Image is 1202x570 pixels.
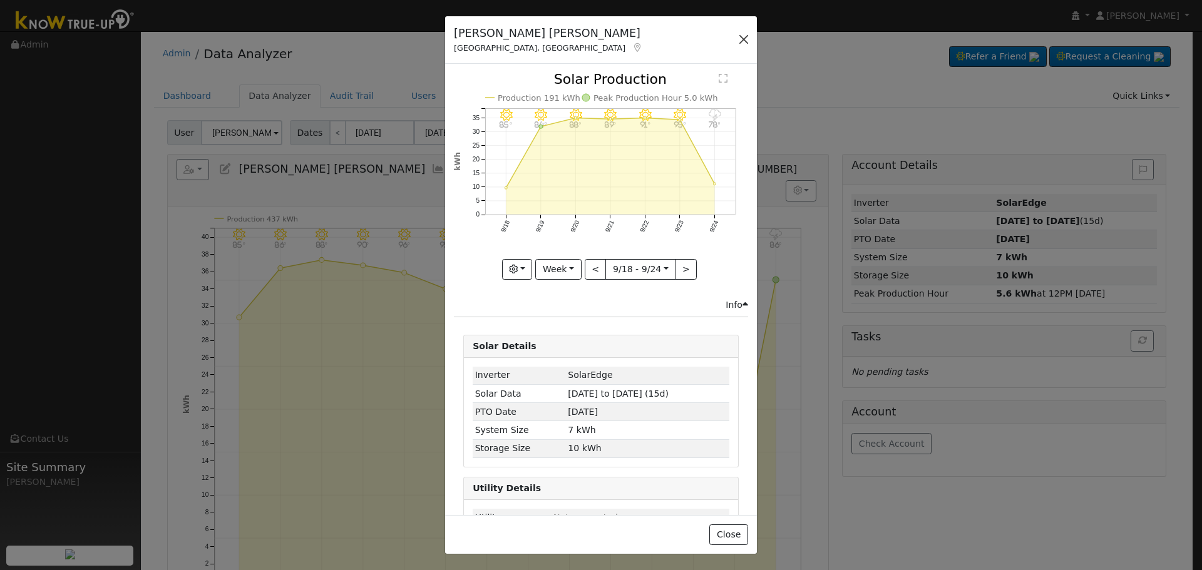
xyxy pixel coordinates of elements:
[500,109,513,121] i: 9/18 - Clear
[604,219,615,233] text: 9/21
[719,73,727,83] text: 
[639,109,652,121] i: 9/22 - Clear
[634,121,656,128] p: 91°
[709,524,747,546] button: Close
[704,121,726,128] p: 78°
[679,119,681,121] circle: onclick=""
[554,71,667,87] text: Solar Production
[453,152,462,171] text: kWh
[609,118,612,121] circle: onclick=""
[569,219,580,233] text: 9/20
[553,512,618,522] span: Not connected
[600,121,622,128] p: 89°
[505,187,507,190] circle: onclick=""
[535,219,546,233] text: 9/19
[585,259,607,280] button: <
[714,183,716,185] circle: onclick=""
[473,483,541,493] strong: Utility Details
[473,509,551,527] td: Utility
[568,407,598,417] span: [DATE]
[473,156,480,163] text: 20
[632,43,643,53] a: Map
[473,367,566,385] td: Inverter
[473,385,566,403] td: Solar Data
[675,259,697,280] button: >
[535,259,581,280] button: Week
[473,115,480,121] text: 35
[605,259,675,280] button: 9/18 - 9/24
[473,183,480,190] text: 10
[568,370,612,380] span: ID: 4721083, authorized: 09/12/25
[644,117,647,120] circle: onclick=""
[500,219,511,233] text: 9/18
[593,93,718,103] text: Peak Production Hour 5.0 kWh
[568,389,669,399] span: [DATE] to [DATE] (15d)
[674,109,686,121] i: 9/23 - Clear
[570,109,582,121] i: 9/20 - Clear
[476,211,480,218] text: 0
[709,109,721,121] i: 9/24 - Thunderstorms
[708,219,719,233] text: 9/24
[639,219,650,233] text: 9/22
[530,121,552,128] p: 84°
[568,443,601,453] span: 10 kWh
[495,121,517,128] p: 85°
[473,128,480,135] text: 30
[539,125,543,129] circle: onclick=""
[473,170,480,176] text: 15
[565,121,587,128] p: 88°
[674,219,685,233] text: 9/23
[568,425,595,435] span: 7 kWh
[454,43,625,53] span: [GEOGRAPHIC_DATA], [GEOGRAPHIC_DATA]
[473,341,536,351] strong: Solar Details
[454,25,643,41] h5: [PERSON_NAME] [PERSON_NAME]
[535,109,547,121] i: 9/19 - Clear
[669,121,691,128] p: 95°
[473,439,566,457] td: Storage Size
[604,109,617,121] i: 9/21 - Clear
[473,403,566,421] td: PTO Date
[473,142,480,149] text: 25
[476,198,480,205] text: 5
[726,298,748,312] div: Info
[574,117,577,120] circle: onclick=""
[473,421,566,439] td: System Size
[498,93,580,103] text: Production 191 kWh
